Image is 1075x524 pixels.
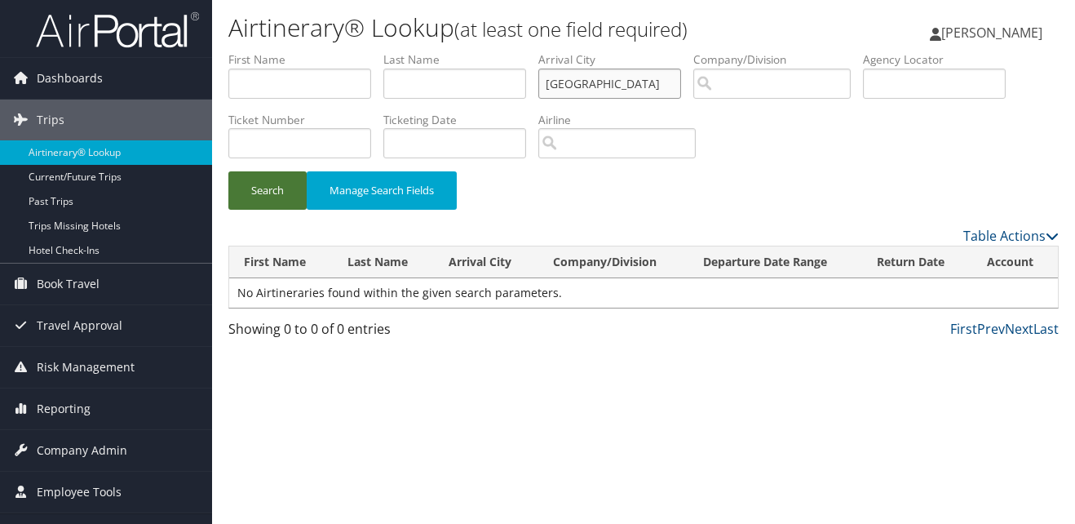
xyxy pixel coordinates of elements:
[383,112,538,128] label: Ticketing Date
[228,11,782,45] h1: Airtinerary® Lookup
[538,112,708,128] label: Airline
[37,305,122,346] span: Travel Approval
[37,264,100,304] span: Book Travel
[1033,320,1059,338] a: Last
[228,51,383,68] label: First Name
[977,320,1005,338] a: Prev
[963,227,1059,245] a: Table Actions
[950,320,977,338] a: First
[36,11,199,49] img: airportal-logo.png
[37,58,103,99] span: Dashboards
[229,246,333,278] th: First Name: activate to sort column ascending
[228,112,383,128] label: Ticket Number
[37,389,91,429] span: Reporting
[941,24,1042,42] span: [PERSON_NAME]
[688,246,862,278] th: Departure Date Range: activate to sort column ascending
[307,171,457,210] button: Manage Search Fields
[454,16,688,42] small: (at least one field required)
[862,246,972,278] th: Return Date: activate to sort column ascending
[972,246,1058,278] th: Account: activate to sort column ascending
[538,51,693,68] label: Arrival City
[37,100,64,140] span: Trips
[538,246,688,278] th: Company/Division
[1005,320,1033,338] a: Next
[333,246,434,278] th: Last Name: activate to sort column ascending
[37,430,127,471] span: Company Admin
[228,319,418,347] div: Showing 0 to 0 of 0 entries
[383,51,538,68] label: Last Name
[37,347,135,388] span: Risk Management
[930,8,1059,57] a: [PERSON_NAME]
[229,278,1058,308] td: No Airtineraries found within the given search parameters.
[434,246,538,278] th: Arrival City: activate to sort column ascending
[863,51,1018,68] label: Agency Locator
[37,472,122,513] span: Employee Tools
[693,51,863,68] label: Company/Division
[228,171,307,210] button: Search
